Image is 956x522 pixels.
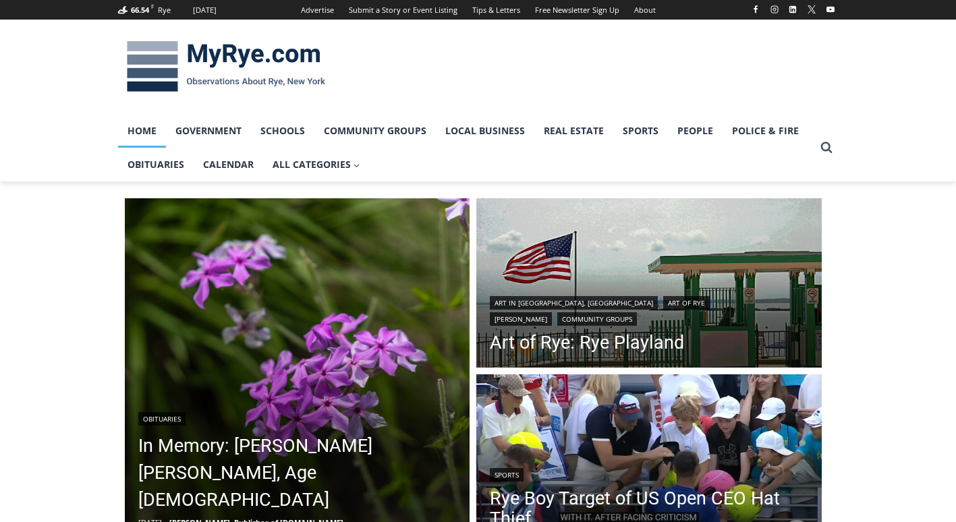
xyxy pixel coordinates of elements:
a: Calendar [194,148,263,181]
a: Home [118,114,166,148]
a: Obituaries [138,412,186,426]
a: Instagram [766,1,783,18]
span: 66.54 [131,5,149,15]
a: Art of Rye [663,296,710,310]
a: All Categories [263,148,370,181]
a: Linkedin [785,1,801,18]
a: Local Business [436,114,534,148]
a: Schools [251,114,314,148]
a: Community Groups [557,312,637,326]
a: Community Groups [314,114,436,148]
a: YouTube [822,1,839,18]
a: Art in [GEOGRAPHIC_DATA], [GEOGRAPHIC_DATA] [490,296,658,310]
a: [PERSON_NAME] [490,312,552,326]
a: Sports [490,468,524,482]
a: In Memory: [PERSON_NAME] [PERSON_NAME], Age [DEMOGRAPHIC_DATA] [138,432,457,513]
img: MyRye.com [118,32,334,102]
a: Government [166,114,251,148]
span: F [151,3,154,10]
a: X [804,1,820,18]
div: | | | [490,293,808,326]
nav: Primary Navigation [118,114,814,182]
a: Police & Fire [723,114,808,148]
div: Rye [158,4,171,16]
a: Sports [613,114,668,148]
button: View Search Form [814,136,839,160]
img: (PHOTO: Rye Playland. Entrance onto Playland Beach at the Boardwalk. By JoAnn Cancro.) [476,198,822,371]
a: Real Estate [534,114,613,148]
a: Facebook [748,1,764,18]
a: People [668,114,723,148]
a: Read More Art of Rye: Rye Playland [476,198,822,371]
div: [DATE] [193,4,217,16]
a: Obituaries [118,148,194,181]
span: All Categories [273,157,360,172]
a: Art of Rye: Rye Playland [490,332,808,353]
